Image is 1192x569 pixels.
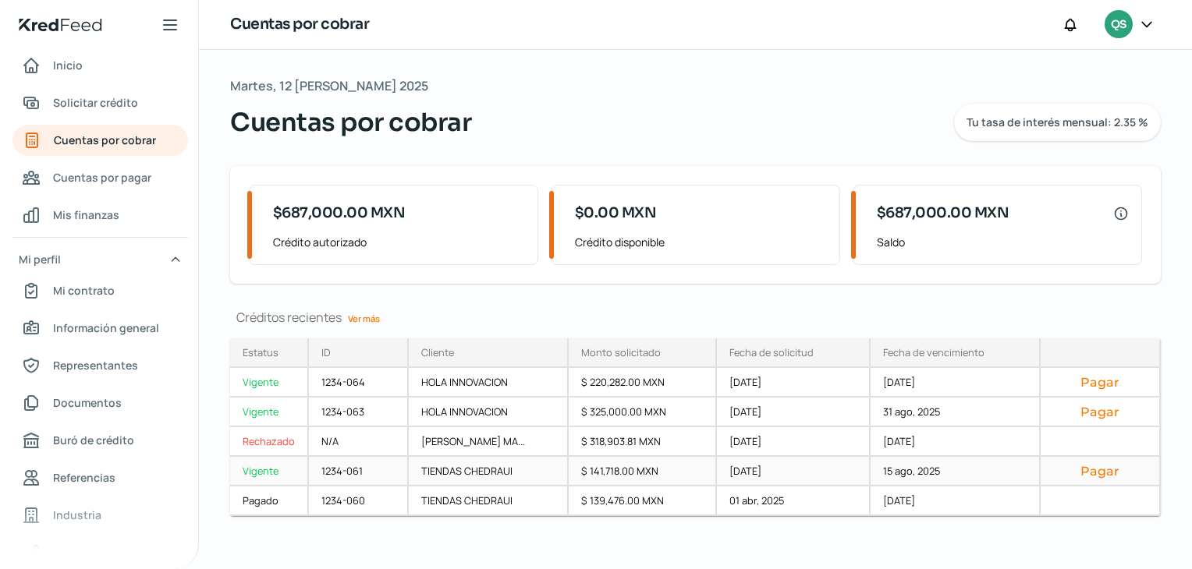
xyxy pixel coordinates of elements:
div: Estatus [243,345,278,359]
span: Solicitar crédito [53,93,138,112]
div: [DATE] [871,427,1041,457]
h1: Cuentas por cobrar [230,13,369,36]
div: Cliente [421,345,454,359]
div: [DATE] [871,486,1041,516]
button: Pagar [1053,374,1147,390]
div: Fecha de solicitud [729,345,814,359]
a: Mi contrato [12,275,188,306]
a: Rechazado [230,427,309,457]
div: TIENDAS CHEDRAUI [409,486,569,516]
span: QS [1111,16,1126,34]
a: Ver más [342,306,386,330]
span: Cuentas por pagar [53,168,151,187]
div: N/A [309,427,409,457]
span: Redes sociales [53,542,133,562]
span: Tu tasa de interés mensual: 2.35 % [967,117,1148,128]
span: Crédito disponible [575,232,827,252]
span: Crédito autorizado [273,232,525,252]
div: [PERSON_NAME] MA... [409,427,569,457]
div: ID [321,345,331,359]
div: Fecha de vencimiento [883,345,984,359]
span: Inicio [53,55,83,75]
a: Representantes [12,350,188,381]
div: Créditos recientes [230,309,1161,326]
div: 31 ago, 2025 [871,398,1041,427]
a: Información general [12,313,188,344]
span: Información general [53,318,159,338]
div: $ 318,903.81 MXN [569,427,717,457]
div: 1234-064 [309,368,409,398]
span: $687,000.00 MXN [273,203,406,224]
a: Cuentas por pagar [12,162,188,193]
div: $ 325,000.00 MXN [569,398,717,427]
a: Buró de crédito [12,425,188,456]
span: Buró de crédito [53,430,134,450]
span: Mi perfil [19,249,61,269]
button: Pagar [1053,463,1147,479]
a: Cuentas por cobrar [12,125,188,156]
div: [DATE] [717,398,870,427]
span: Documentos [53,393,122,412]
div: [DATE] [871,368,1041,398]
span: Cuentas por cobrar [230,104,471,141]
a: Referencias [12,462,188,493]
a: Solicitar crédito [12,87,188,118]
span: Saldo [877,232,1129,252]
a: Vigente [230,368,309,398]
span: $687,000.00 MXN [877,203,1009,224]
button: Pagar [1053,404,1147,419]
a: Redes sociales [12,537,188,568]
div: [DATE] [717,457,870,486]
div: $ 141,718.00 MXN [569,457,717,486]
span: $0.00 MXN [575,203,657,224]
span: Cuentas por cobrar [54,130,156,150]
div: TIENDAS CHEDRAUI [409,457,569,486]
span: Mi contrato [53,281,115,300]
a: Pagado [230,486,309,516]
div: 15 ago, 2025 [871,457,1041,486]
a: Vigente [230,457,309,486]
div: 1234-061 [309,457,409,486]
span: Martes, 12 [PERSON_NAME] 2025 [230,75,428,97]
div: Monto solicitado [581,345,661,359]
div: 1234-060 [309,486,409,516]
div: [DATE] [717,368,870,398]
a: Documentos [12,387,188,419]
a: Mis finanzas [12,200,188,231]
span: Representantes [53,355,138,375]
div: 01 abr, 2025 [717,486,870,516]
span: Mis finanzas [53,205,119,224]
div: HOLA INNOVACION [409,398,569,427]
a: Vigente [230,398,309,427]
div: HOLA INNOVACION [409,368,569,398]
div: $ 220,282.00 MXN [569,368,717,398]
a: Inicio [12,50,188,81]
span: Referencias [53,468,115,487]
span: Industria [53,505,101,525]
div: $ 139,476.00 MXN [569,486,717,516]
div: 1234-063 [309,398,409,427]
div: [DATE] [717,427,870,457]
a: Industria [12,500,188,531]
